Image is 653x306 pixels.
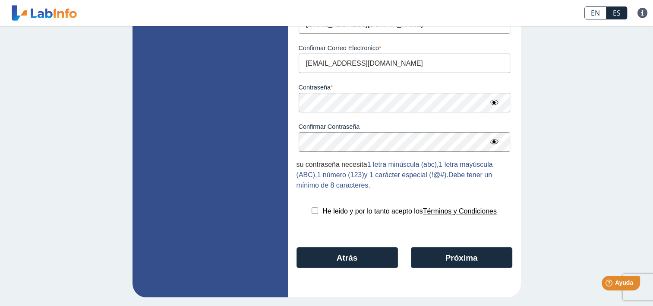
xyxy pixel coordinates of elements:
[297,159,512,191] div: , , . .
[297,161,493,178] span: 1 letra mayúscula (ABC)
[322,207,423,215] span: He leido y por lo tanto acepto los
[606,6,627,19] a: ES
[411,247,512,268] button: Próxima
[297,247,398,268] button: Atrás
[367,161,437,168] span: 1 letra minúscula (abc)
[584,6,606,19] a: EN
[299,45,510,51] label: Confirmar Correo Electronico
[576,272,644,296] iframe: Help widget launcher
[317,171,364,178] span: 1 número (123)
[297,161,367,168] span: su contraseña necesita
[299,84,510,91] label: Contraseña
[297,171,492,189] span: Debe tener un mínimo de 8 caracteres
[299,54,510,73] input: Confirmar Correo Electronico
[364,171,446,178] span: y 1 carácter especial (!@#)
[299,123,510,130] label: Confirmar Contraseña
[423,207,497,215] a: Términos y Condiciones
